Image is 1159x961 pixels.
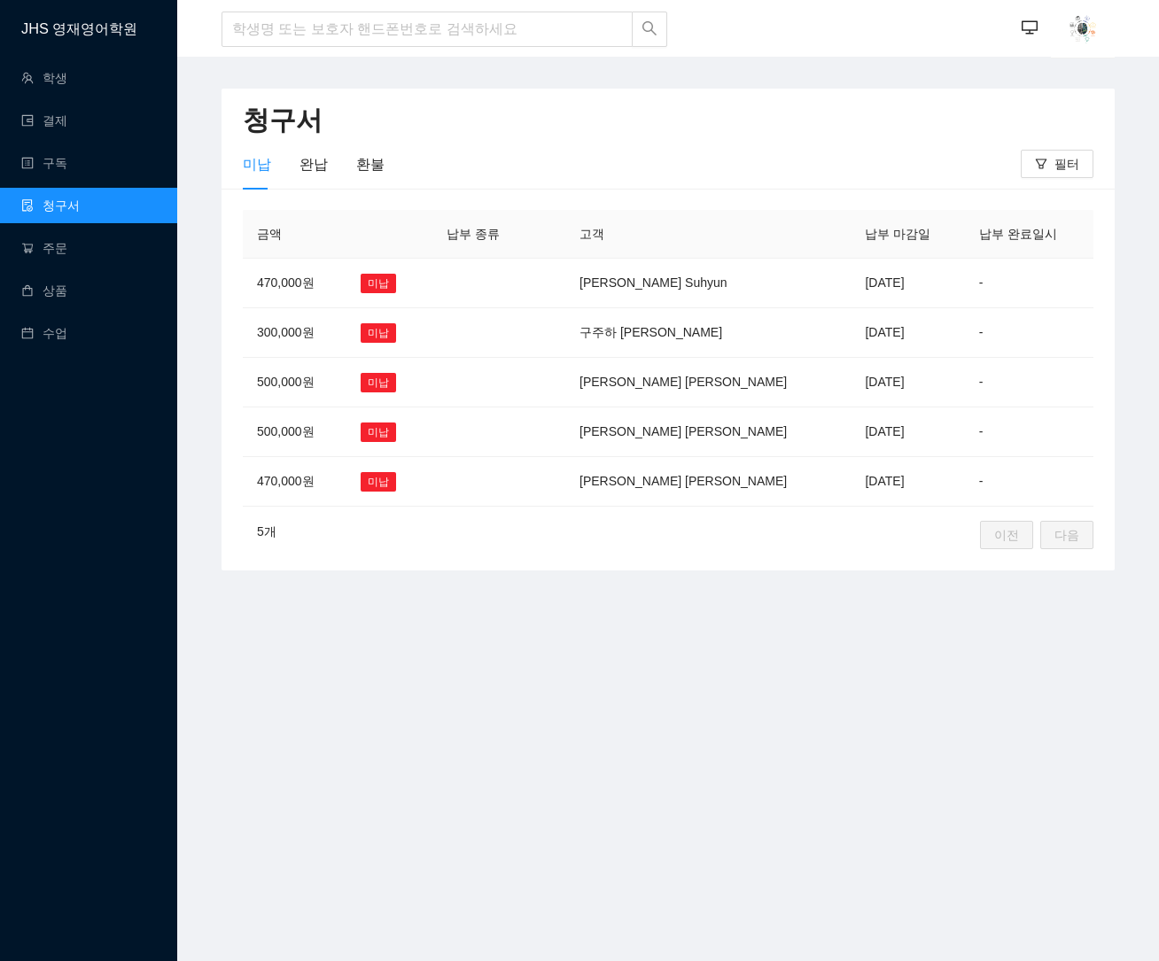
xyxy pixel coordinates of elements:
[965,210,1093,259] th: 납부 완료일시
[1035,158,1047,172] span: filter
[432,210,531,259] th: 납부 종류
[361,323,396,343] span: 미납
[1040,521,1093,549] button: 다음
[965,259,1093,308] td: -
[243,259,346,308] td: 470,000원
[243,457,346,507] td: 470,000원
[243,308,346,358] td: 300,000원
[361,422,396,442] span: 미납
[243,210,346,259] th: 금액
[965,358,1093,407] td: -
[851,407,964,457] td: [DATE]
[965,407,1093,457] td: -
[1021,150,1093,178] button: filter필터
[299,153,328,175] div: 완납
[565,210,851,259] th: 고객
[965,308,1093,358] td: -
[1022,19,1038,38] span: desktop
[243,522,276,541] div: 5 개
[21,71,67,85] a: team학생
[980,521,1033,549] button: 이전
[851,210,964,259] th: 납부 마감일
[21,113,67,128] a: wallet결제
[632,12,667,47] button: search
[21,283,67,298] a: shopping상품
[21,326,67,340] a: calendar수업
[1069,15,1097,43] img: AAuE7mDoXpCatjYbFsrPngRLKPRV3HObE7Eyr2hcbN-bOg
[565,259,851,308] td: [PERSON_NAME] Suhyun
[222,12,633,47] input: 학생명 또는 보호자 핸드폰번호로 검색하세요
[21,241,67,255] a: shopping-cart주문
[565,358,851,407] td: [PERSON_NAME] [PERSON_NAME]
[565,457,851,507] td: [PERSON_NAME] [PERSON_NAME]
[243,407,346,457] td: 500,000원
[356,153,385,175] div: 환불
[243,103,1093,139] h2: 청구서
[642,20,657,39] span: search
[1012,11,1047,46] button: desktop
[361,472,396,492] span: 미납
[243,153,271,175] div: 미납
[851,457,964,507] td: [DATE]
[565,308,851,358] td: 구주하 [PERSON_NAME]
[565,407,851,457] td: [PERSON_NAME] [PERSON_NAME]
[1054,154,1079,174] span: 필터
[21,156,67,170] a: profile구독
[361,373,396,392] span: 미납
[965,457,1093,507] td: -
[851,259,964,308] td: [DATE]
[21,198,80,213] a: file-done청구서
[851,308,964,358] td: [DATE]
[851,358,964,407] td: [DATE]
[243,358,346,407] td: 500,000원
[361,274,396,293] span: 미납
